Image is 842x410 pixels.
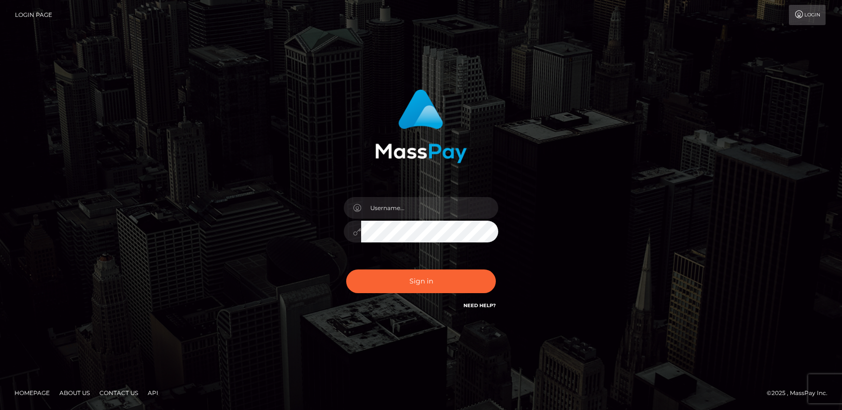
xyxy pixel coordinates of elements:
[361,197,498,219] input: Username...
[56,385,94,400] a: About Us
[144,385,162,400] a: API
[767,388,835,398] div: © 2025 , MassPay Inc.
[15,5,52,25] a: Login Page
[11,385,54,400] a: Homepage
[375,89,467,163] img: MassPay Login
[96,385,142,400] a: Contact Us
[789,5,826,25] a: Login
[463,302,496,309] a: Need Help?
[346,269,496,293] button: Sign in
